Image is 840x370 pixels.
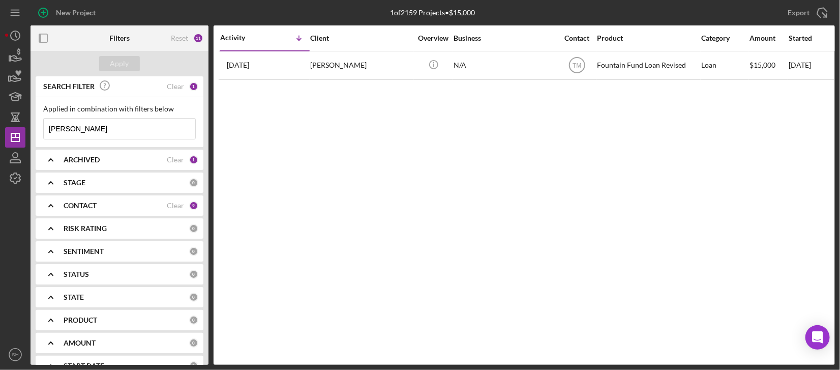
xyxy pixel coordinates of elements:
[64,202,97,210] b: CONTACT
[189,178,198,187] div: 0
[99,56,140,71] button: Apply
[189,338,198,348] div: 0
[189,293,198,302] div: 0
[5,345,25,365] button: SH
[189,155,198,164] div: 1
[64,247,104,255] b: SENTIMENT
[189,247,198,256] div: 0
[12,352,18,358] text: SH
[749,34,788,42] div: Amount
[390,9,475,17] div: 1 of 2159 Projects • $15,000
[171,34,188,42] div: Reset
[167,82,184,91] div: Clear
[193,33,203,43] div: 11
[64,270,89,278] b: STATUS
[167,202,184,210] div: Clear
[189,82,198,91] div: 1
[220,34,265,42] div: Activity
[227,61,249,69] time: 2025-07-06 17:48
[167,156,184,164] div: Clear
[805,325,830,350] div: Open Intercom Messenger
[31,3,106,23] button: New Project
[558,34,596,42] div: Contact
[64,293,84,301] b: STATE
[43,105,196,113] div: Applied in combination with filters below
[64,179,85,187] b: STAGE
[56,3,96,23] div: New Project
[789,52,834,79] div: [DATE]
[64,339,96,347] b: AMOUNT
[749,52,788,79] div: $15,000
[414,34,453,42] div: Overview
[454,34,555,42] div: Business
[64,224,107,233] b: RISK RATING
[64,156,100,164] b: ARCHIVED
[454,52,555,79] div: N/A
[788,3,809,23] div: Export
[64,362,104,370] b: START DATE
[789,34,834,42] div: Started
[109,34,130,42] b: Filters
[189,316,198,325] div: 0
[701,34,748,42] div: Category
[310,52,412,79] div: [PERSON_NAME]
[573,62,581,69] text: TM
[597,52,699,79] div: Fountain Fund Loan Revised
[777,3,835,23] button: Export
[110,56,129,71] div: Apply
[701,52,748,79] div: Loan
[64,316,97,324] b: PRODUCT
[189,270,198,279] div: 0
[189,224,198,233] div: 0
[43,82,95,91] b: SEARCH FILTER
[310,34,412,42] div: Client
[597,34,699,42] div: Product
[189,201,198,210] div: 9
